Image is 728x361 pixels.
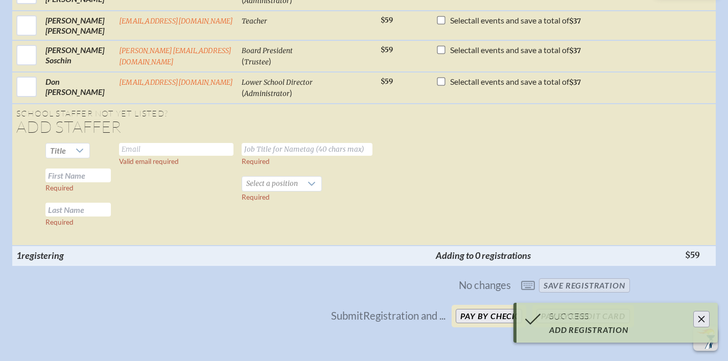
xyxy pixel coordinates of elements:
[331,309,445,323] p: Submit Registration and ...
[242,78,313,87] span: Lower School Director
[242,193,270,201] label: Required
[459,279,511,292] span: No changes
[244,58,269,66] span: Trustee
[549,311,589,321] span: Success
[45,203,111,216] input: Last Name
[41,72,115,104] td: Don [PERSON_NAME]
[45,184,74,192] label: Required
[244,89,290,98] span: Administrator
[242,56,244,66] span: (
[450,45,471,55] span: Select
[242,17,267,26] span: Teacher
[456,309,522,323] button: Pay by Check
[381,77,393,86] span: $59
[50,146,66,155] span: Title
[290,88,292,98] span: )
[450,15,471,25] span: Select
[569,46,581,55] span: $37
[569,78,581,87] span: $37
[436,250,531,261] span: Adding to 0 registrations
[41,40,115,72] td: [PERSON_NAME] Soschin
[450,77,471,86] span: Select
[242,177,302,191] span: Select a position
[450,15,581,26] p: all events and save a total of
[45,169,111,182] input: First Name
[681,246,719,265] th: $59
[569,17,581,26] span: $37
[242,157,270,165] label: Required
[450,45,581,55] p: all events and save a total of
[269,56,271,66] span: )
[450,77,581,87] p: all events and save a total of
[693,311,710,327] button: Close
[119,78,233,87] a: [EMAIL_ADDRESS][DOMAIN_NAME]
[242,143,372,156] input: Job Title for Nametag (40 chars max)
[381,45,393,54] span: $59
[119,17,233,26] a: [EMAIL_ADDRESS][DOMAIN_NAME]
[242,46,293,55] span: Board President
[45,218,74,226] label: Required
[119,143,233,156] input: Email
[119,46,232,66] a: [PERSON_NAME][EMAIL_ADDRESS][DOMAIN_NAME]
[41,11,115,40] td: [PERSON_NAME] [PERSON_NAME]
[12,246,115,265] th: 1
[46,143,70,158] span: Title
[119,157,179,165] label: Valid email required
[381,16,393,25] span: $59
[21,250,64,261] span: registering
[242,88,244,98] span: (
[549,325,693,334] div: Add Registration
